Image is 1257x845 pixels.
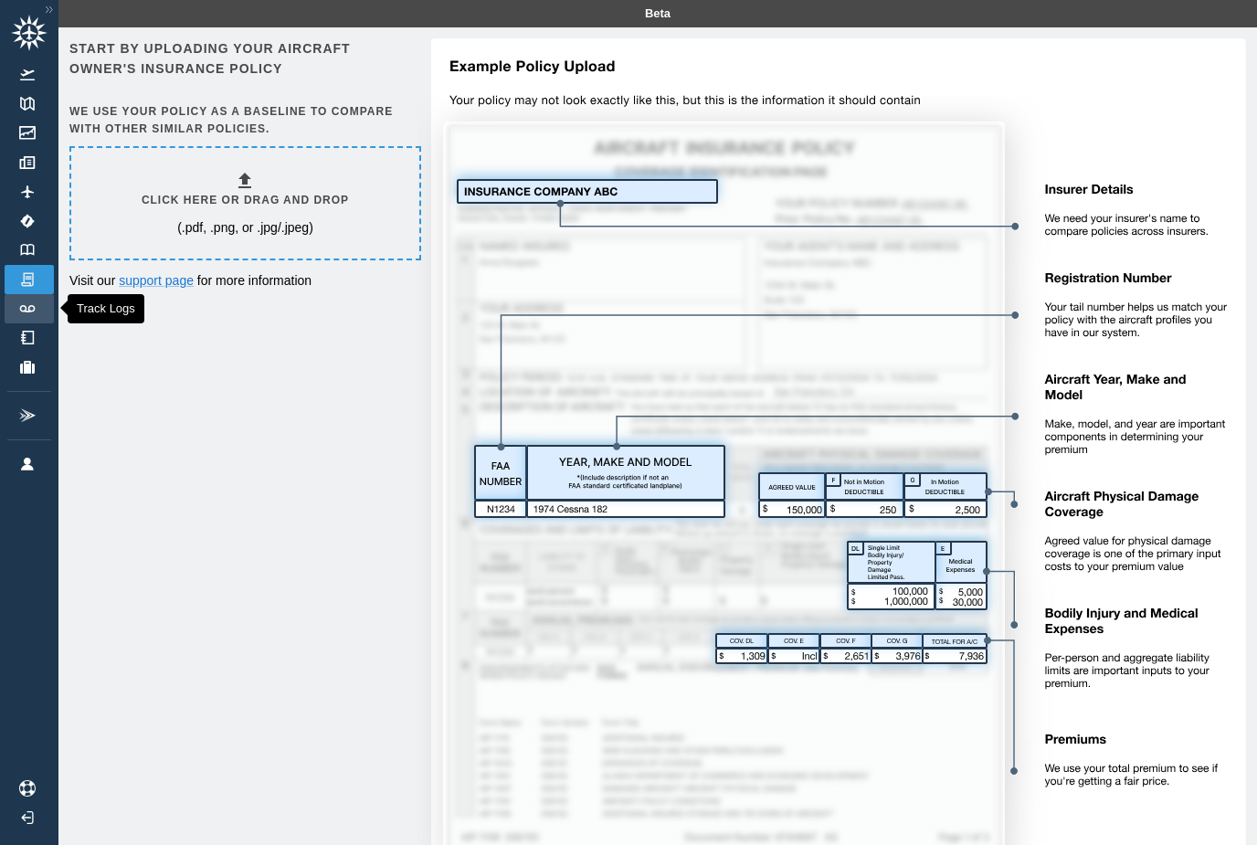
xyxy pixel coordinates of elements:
[142,192,349,209] h6: Click here or drag and drop
[69,38,417,79] h6: Start by uploading your aircraft owner's insurance policy
[119,273,194,288] a: support page
[69,271,417,290] p: Visit our for more information
[69,103,417,138] h6: We use your policy as a baseline to compare with other similar policies.
[177,218,313,237] p: (.pdf, .png, or .jpg/.jpeg)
